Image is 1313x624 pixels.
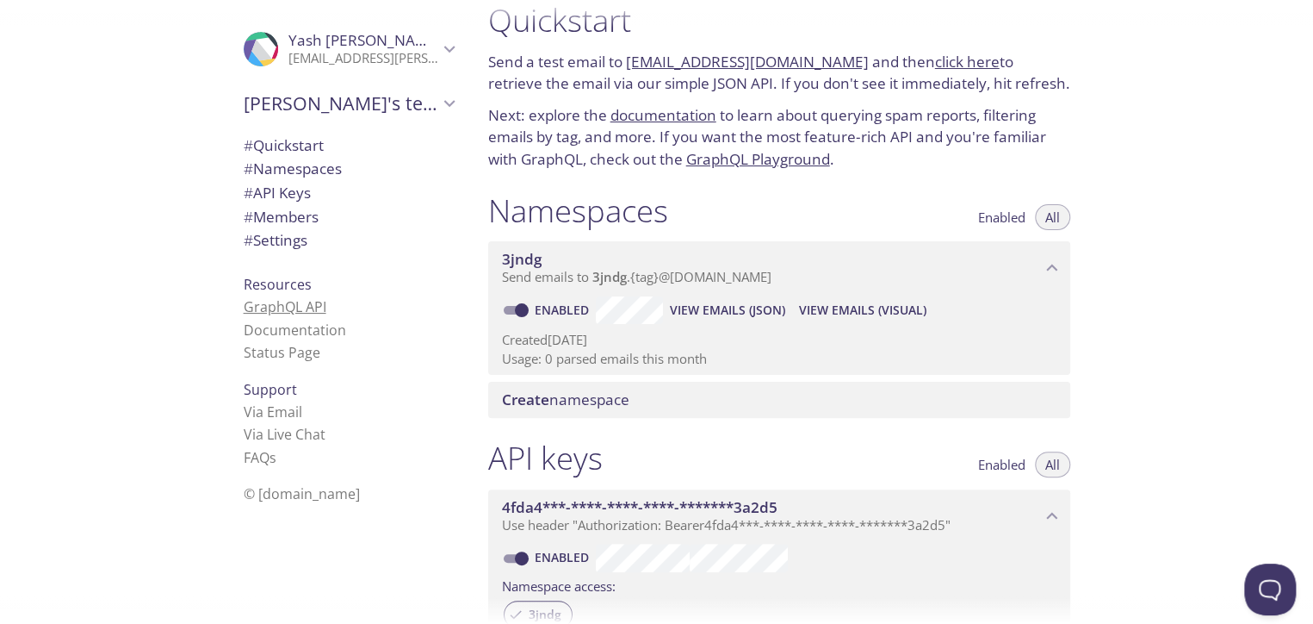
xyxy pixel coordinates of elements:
[230,181,468,205] div: API Keys
[288,30,442,50] span: Yash [PERSON_NAME]
[244,135,253,155] span: #
[230,228,468,253] div: Team Settings
[230,205,468,229] div: Members
[935,52,1000,72] a: click here
[532,302,596,318] a: Enabled
[488,51,1070,95] p: Send a test email to and then to retrieve the email via our simple JSON API. If you don't see it ...
[244,230,253,250] span: #
[488,1,1070,40] h1: Quickstart
[488,104,1070,171] p: Next: explore the to learn about querying spam reports, filtering emails by tag, and more. If you...
[502,249,542,269] span: 3jndg
[1035,452,1070,477] button: All
[244,183,311,203] span: API Keys
[968,452,1036,477] button: Enabled
[488,191,668,230] h1: Namespaces
[502,572,616,597] label: Namespace access:
[670,300,785,321] span: View Emails (JSON)
[792,296,933,324] button: View Emails (Visual)
[502,268,771,285] span: Send emails to . {tag} @[DOMAIN_NAME]
[502,390,629,409] span: namespace
[488,382,1070,418] div: Create namespace
[244,380,297,399] span: Support
[269,448,276,467] span: s
[244,425,325,444] a: Via Live Chat
[288,50,438,67] p: [EMAIL_ADDRESS][PERSON_NAME][DOMAIN_NAME]
[488,439,603,477] h1: API keys
[244,207,319,227] span: Members
[244,135,324,155] span: Quickstart
[244,275,312,294] span: Resources
[244,484,360,503] span: © [DOMAIN_NAME]
[230,21,468,78] div: Yash Karathiya
[592,268,627,285] span: 3jndg
[1035,204,1070,230] button: All
[799,300,926,321] span: View Emails (Visual)
[230,81,468,126] div: Yash's team
[230,157,468,181] div: Namespaces
[968,204,1036,230] button: Enabled
[1244,564,1296,615] iframe: Help Scout Beacon - Open
[502,350,1056,368] p: Usage: 0 parsed emails this month
[244,402,302,421] a: Via Email
[502,390,549,409] span: Create
[626,52,869,72] a: [EMAIL_ADDRESS][DOMAIN_NAME]
[663,296,792,324] button: View Emails (JSON)
[244,230,307,250] span: Settings
[244,321,346,340] a: Documentation
[488,241,1070,295] div: 3jndg namespace
[244,207,253,227] span: #
[244,183,253,203] span: #
[244,159,342,178] span: Namespaces
[244,159,253,178] span: #
[686,149,830,169] a: GraphQL Playground
[244,297,326,316] a: GraphQL API
[502,331,1056,349] p: Created [DATE]
[532,549,596,565] a: Enabled
[244,448,276,467] a: FAQ
[244,91,438,115] span: [PERSON_NAME]'s team
[610,105,716,125] a: documentation
[230,134,468,158] div: Quickstart
[244,343,320,362] a: Status Page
